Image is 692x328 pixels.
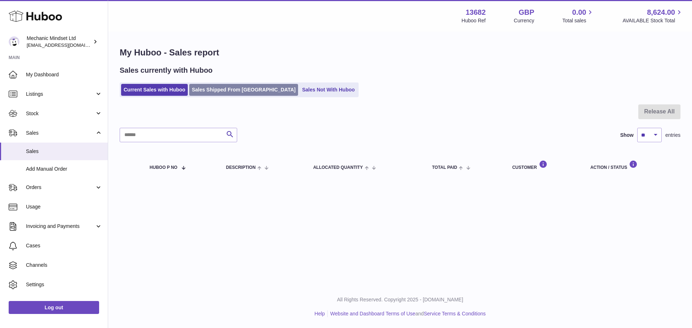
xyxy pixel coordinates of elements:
a: Current Sales with Huboo [121,84,188,96]
span: [EMAIL_ADDRESS][DOMAIN_NAME] [27,42,106,48]
span: Huboo P no [150,165,177,170]
div: Currency [514,17,534,24]
a: Sales Not With Huboo [300,84,357,96]
span: Total sales [562,17,594,24]
a: Sales Shipped From [GEOGRAPHIC_DATA] [189,84,298,96]
span: Channels [26,262,102,269]
span: Sales [26,148,102,155]
a: Log out [9,301,99,314]
h2: Sales currently with Huboo [120,66,213,75]
strong: 13682 [466,8,486,17]
div: Customer [512,160,576,170]
div: Action / Status [590,160,673,170]
span: Listings [26,91,95,98]
a: 0.00 Total sales [562,8,594,24]
span: ALLOCATED Quantity [313,165,363,170]
strong: GBP [519,8,534,17]
a: Service Terms & Conditions [424,311,486,316]
div: Huboo Ref [462,17,486,24]
span: Settings [26,281,102,288]
a: 8,624.00 AVAILABLE Stock Total [622,8,683,24]
span: AVAILABLE Stock Total [622,17,683,24]
a: Help [315,311,325,316]
img: internalAdmin-13682@internal.huboo.com [9,36,19,47]
a: Website and Dashboard Terms of Use [330,311,415,316]
div: Mechanic Mindset Ltd [27,35,92,49]
span: 8,624.00 [647,8,675,17]
span: Sales [26,130,95,136]
span: Add Manual Order [26,166,102,172]
span: Invoicing and Payments [26,223,95,230]
span: Usage [26,203,102,210]
li: and [328,310,485,317]
span: 0.00 [572,8,586,17]
p: All Rights Reserved. Copyright 2025 - [DOMAIN_NAME] [114,296,686,303]
span: Cases [26,242,102,249]
span: Total paid [432,165,457,170]
h1: My Huboo - Sales report [120,47,680,58]
label: Show [620,132,634,139]
span: Stock [26,110,95,117]
span: Orders [26,184,95,191]
span: entries [665,132,680,139]
span: Description [226,165,256,170]
span: My Dashboard [26,71,102,78]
